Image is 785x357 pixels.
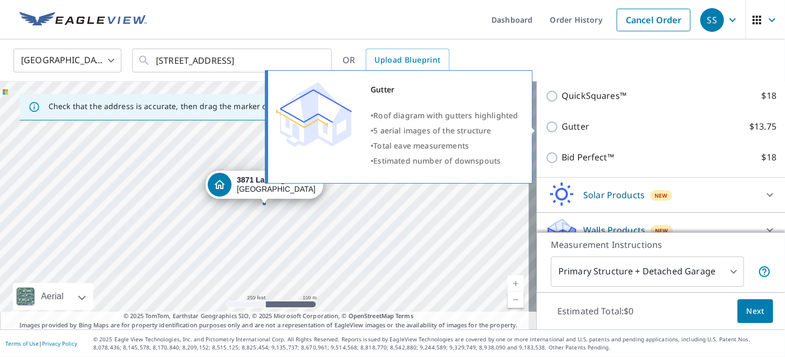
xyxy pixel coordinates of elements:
strong: 3871 Landings Dr [237,176,300,184]
a: Current Level 17, Zoom In [508,275,524,292]
a: Privacy Policy [42,340,77,347]
img: EV Logo [19,12,147,28]
span: 5 aerial images of the structure [373,125,491,136]
span: Total eave measurements [373,140,469,151]
div: Aerial [38,283,67,310]
span: Next [746,305,764,318]
div: [GEOGRAPHIC_DATA] [13,45,121,76]
p: $13.75 [749,120,776,133]
span: © 2025 TomTom, Earthstar Geographics SIO, © 2025 Microsoft Corporation, © [124,312,413,321]
div: • [371,108,518,123]
button: Next [738,299,773,324]
div: • [371,153,518,169]
div: OR [343,49,449,72]
p: QuickSquares™ [562,89,626,103]
p: | [5,340,77,347]
p: © 2025 Eagle View Technologies, Inc. and Pictometry International Corp. All Rights Reserved. Repo... [93,335,780,352]
div: Primary Structure + Detached Garage [551,257,744,287]
span: Upload Blueprint [374,53,440,67]
p: Measurement Instructions [551,238,771,251]
a: OpenStreetMap [349,312,394,320]
p: Gutter [562,120,589,133]
div: Aerial [13,283,93,310]
a: Terms of Use [5,340,39,347]
div: [GEOGRAPHIC_DATA] [237,176,316,194]
div: • [371,123,518,138]
span: Roof diagram with gutters highlighted [373,110,518,120]
a: Cancel Order [617,9,691,31]
a: Terms [395,312,413,320]
span: New [654,191,668,200]
p: Walls Products [583,224,645,237]
div: Solar ProductsNew [545,182,776,208]
a: Current Level 17, Zoom Out [508,292,524,308]
p: Bid Perfect™ [562,151,614,164]
span: Estimated number of downspouts [373,156,501,166]
p: Estimated Total: $0 [549,299,643,323]
div: • [371,138,518,153]
p: $18 [762,89,776,103]
img: Premium [276,82,352,147]
span: New [655,226,668,235]
div: SS [700,8,724,32]
span: Your report will include the primary structure and a detached garage if one exists. [758,265,771,278]
p: Check that the address is accurate, then drag the marker over the correct structure. [49,102,359,111]
a: Upload Blueprint [366,49,449,72]
div: Dropped pin, building 1, Residential property, 3871 Landings Dr Boca Raton, FL 33496 [206,171,323,204]
p: Solar Products [583,188,645,201]
input: Search by address or latitude-longitude [156,45,310,76]
div: Gutter [371,82,518,97]
div: Walls ProductsNew [545,217,776,243]
p: $18 [762,151,776,164]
